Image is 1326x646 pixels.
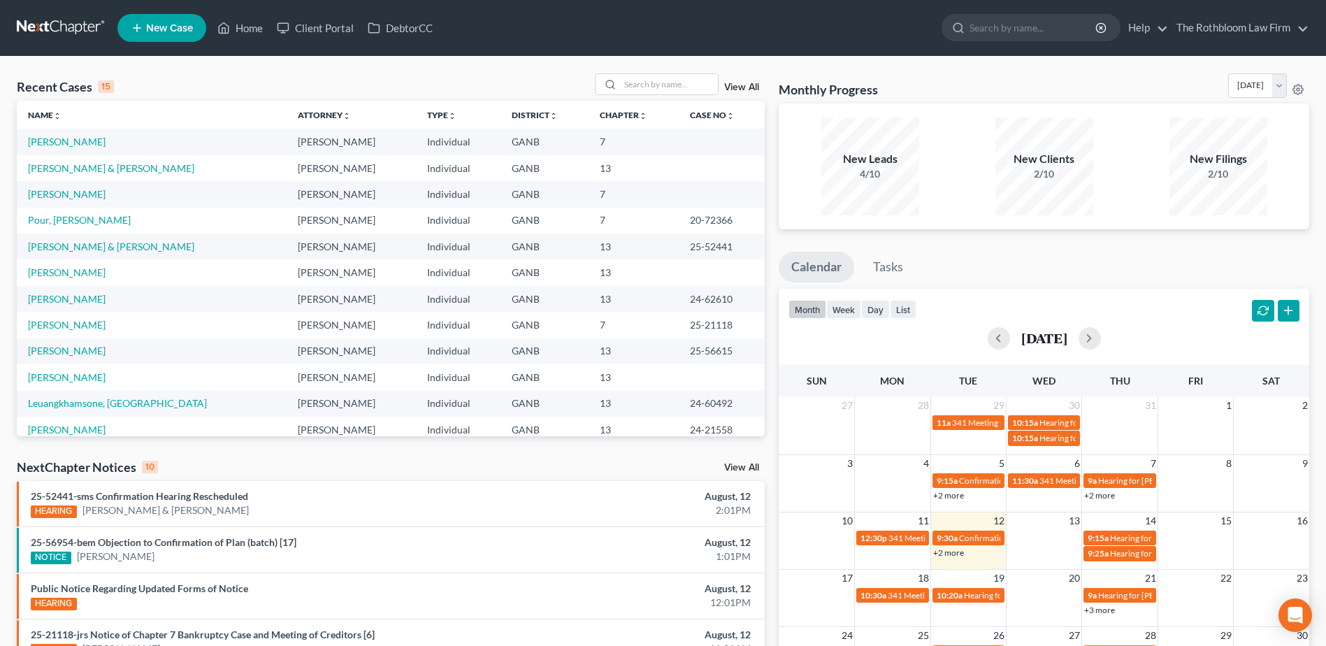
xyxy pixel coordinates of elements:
[28,293,106,305] a: [PERSON_NAME]
[28,424,106,436] a: [PERSON_NAME]
[840,512,854,529] span: 10
[28,110,62,120] a: Nameunfold_more
[500,286,589,312] td: GANB
[28,345,106,357] a: [PERSON_NAME]
[1021,331,1067,345] h2: [DATE]
[1121,15,1168,41] a: Help
[826,300,861,319] button: week
[1012,433,1038,443] span: 10:15a
[416,259,500,285] td: Individual
[270,15,361,41] a: Client Portal
[992,512,1006,529] span: 12
[287,155,415,181] td: [PERSON_NAME]
[520,536,751,550] div: August, 12
[31,552,71,564] div: NOTICE
[142,461,158,473] div: 10
[916,570,930,587] span: 18
[520,596,751,610] div: 12:01PM
[520,503,751,517] div: 2:01PM
[500,155,589,181] td: GANB
[970,15,1097,41] input: Search by name...
[1012,475,1038,486] span: 11:30a
[860,590,886,601] span: 10:30a
[992,397,1006,414] span: 29
[1295,627,1309,644] span: 30
[416,417,500,443] td: Individual
[890,300,916,319] button: list
[1169,167,1267,181] div: 2/10
[589,286,679,312] td: 13
[679,312,765,338] td: 25-21118
[1225,397,1233,414] span: 1
[416,364,500,390] td: Individual
[726,112,735,120] i: unfold_more
[287,286,415,312] td: [PERSON_NAME]
[500,312,589,338] td: GANB
[500,338,589,364] td: GANB
[17,78,114,95] div: Recent Cases
[28,136,106,148] a: [PERSON_NAME]
[287,338,415,364] td: [PERSON_NAME]
[500,391,589,417] td: GANB
[1110,548,1219,559] span: Hearing for [PERSON_NAME]
[53,112,62,120] i: unfold_more
[589,181,679,207] td: 7
[287,391,415,417] td: [PERSON_NAME]
[28,319,106,331] a: [PERSON_NAME]
[997,455,1006,472] span: 5
[77,550,154,564] a: [PERSON_NAME]
[788,300,826,319] button: month
[512,110,558,120] a: Districtunfold_more
[210,15,270,41] a: Home
[1225,455,1233,472] span: 8
[861,300,890,319] button: day
[937,475,958,486] span: 9:15a
[959,475,1119,486] span: Confirmation Hearing for [PERSON_NAME]
[952,417,1078,428] span: 341 Meeting for [PERSON_NAME]
[82,503,249,517] a: [PERSON_NAME] & [PERSON_NAME]
[416,234,500,259] td: Individual
[416,338,500,364] td: Individual
[916,512,930,529] span: 11
[17,459,158,475] div: NextChapter Notices
[416,208,500,234] td: Individual
[287,364,415,390] td: [PERSON_NAME]
[1039,475,1165,486] span: 341 Meeting for [PERSON_NAME]
[416,129,500,155] td: Individual
[600,110,647,120] a: Chapterunfold_more
[1084,605,1115,615] a: +3 more
[1149,455,1158,472] span: 7
[589,312,679,338] td: 7
[416,286,500,312] td: Individual
[779,252,854,282] a: Calendar
[28,214,131,226] a: Pour, [PERSON_NAME]
[1169,151,1267,167] div: New Filings
[807,375,827,387] span: Sun
[416,312,500,338] td: Individual
[995,151,1093,167] div: New Clients
[589,417,679,443] td: 13
[416,155,500,181] td: Individual
[937,533,958,543] span: 9:30a
[620,74,718,94] input: Search by name...
[1088,475,1097,486] span: 9a
[992,570,1006,587] span: 19
[589,364,679,390] td: 13
[860,533,887,543] span: 12:30p
[1169,15,1309,41] a: The Rothbloom Law Firm
[1144,627,1158,644] span: 28
[31,629,375,640] a: 25-21118-jrs Notice of Chapter 7 Bankruptcy Case and Meeting of Creditors [6]
[28,371,106,383] a: [PERSON_NAME]
[298,110,351,120] a: Attorneyunfold_more
[500,417,589,443] td: GANB
[1088,533,1109,543] span: 9:15a
[287,312,415,338] td: [PERSON_NAME]
[31,536,296,548] a: 25-56954-bem Objection to Confirmation of Plan (batch) [17]
[1098,475,1207,486] span: Hearing for [PERSON_NAME]
[724,82,759,92] a: View All
[916,397,930,414] span: 28
[589,391,679,417] td: 13
[821,151,919,167] div: New Leads
[500,364,589,390] td: GANB
[287,181,415,207] td: [PERSON_NAME]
